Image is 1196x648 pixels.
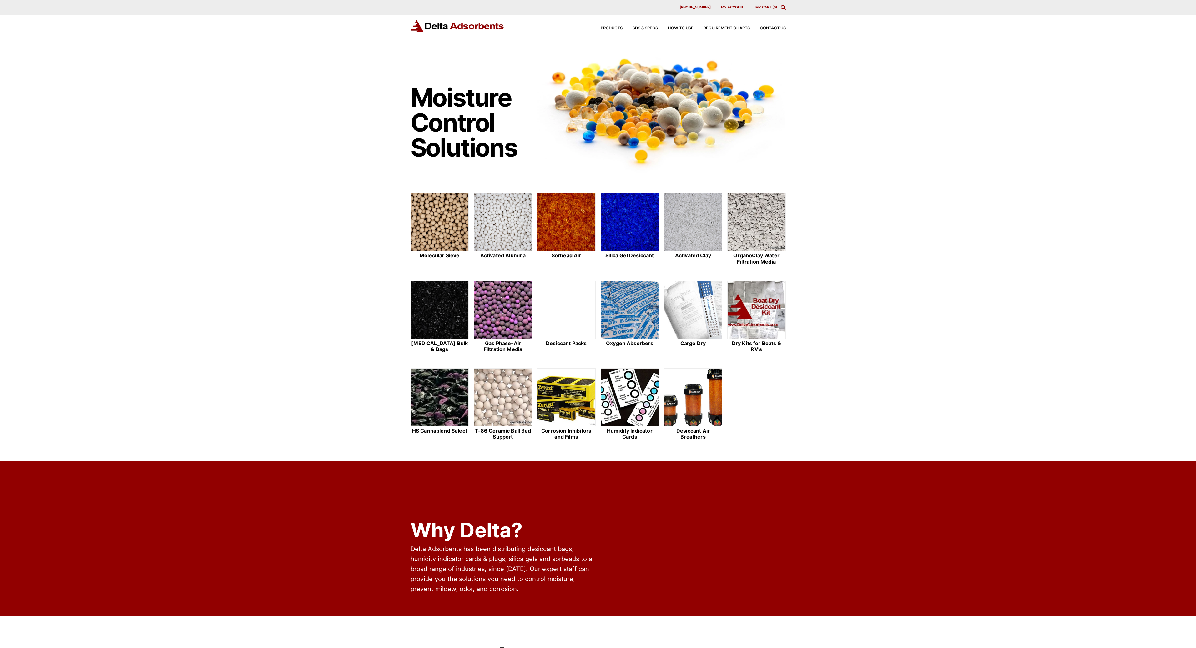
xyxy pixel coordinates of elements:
[474,340,532,352] h2: Gas Phase-Air Filtration Media
[716,5,750,10] a: My account
[664,253,722,259] h2: Activated Clay
[664,281,722,353] a: Cargo Dry
[411,545,592,593] span: Delta Adsorbents has been distributing desiccant bags, humidity indicator cards & plugs, silica g...
[781,5,786,10] div: Toggle Modal Content
[755,5,777,9] a: My Cart (0)
[411,253,469,259] h2: Molecular Sieve
[727,253,786,264] h2: OrganoClay Water Filtration Media
[474,368,532,441] a: T-86 Ceramic Ball Bed Support
[601,340,659,346] h2: Oxygen Absorbers
[721,6,745,9] span: My account
[601,368,659,441] a: Humidity Indicator Cards
[411,516,596,544] div: Why Delta?
[537,253,596,259] h2: Sorbead Air
[601,428,659,440] h2: Humidity Indicator Cards
[411,368,469,441] a: HS Cannablend Select
[411,428,469,434] h2: HS Cannablend Select
[537,368,596,441] a: Corrosion Inhibitors and Films
[474,253,532,259] h2: Activated Alumina
[601,26,623,30] span: Products
[537,281,596,353] a: Desiccant Packs
[601,281,659,353] a: Oxygen Absorbers
[668,26,694,30] span: How to Use
[411,20,504,32] img: Delta Adsorbents
[537,428,596,440] h2: Corrosion Inhibitors and Films
[537,340,596,346] h2: Desiccant Packs
[411,340,469,352] h2: [MEDICAL_DATA] Bulk & Bags
[591,26,623,30] a: Products
[727,193,786,266] a: OrganoClay Water Filtration Media
[675,5,716,10] a: [PHONE_NUMBER]
[727,281,786,353] a: Dry Kits for Boats & RV's
[680,6,711,9] span: [PHONE_NUMBER]
[727,340,786,352] h2: Dry Kits for Boats & RV's
[601,253,659,259] h2: Silica Gel Desiccant
[474,428,532,440] h2: T-86 Ceramic Ball Bed Support
[474,193,532,266] a: Activated Alumina
[694,26,750,30] a: Requirement Charts
[658,26,694,30] a: How to Use
[474,281,532,353] a: Gas Phase-Air Filtration Media
[760,26,786,30] span: Contact Us
[664,193,722,266] a: Activated Clay
[411,281,469,353] a: [MEDICAL_DATA] Bulk & Bags
[750,26,786,30] a: Contact Us
[601,193,659,266] a: Silica Gel Desiccant
[411,85,531,160] h1: Moisture Control Solutions
[664,428,722,440] h2: Desiccant Air Breathers
[664,368,722,441] a: Desiccant Air Breathers
[664,340,722,346] h2: Cargo Dry
[704,26,750,30] span: Requirement Charts
[411,193,469,266] a: Molecular Sieve
[623,26,658,30] a: SDS & SPECS
[537,193,596,266] a: Sorbead Air
[537,47,786,173] img: Image
[633,26,658,30] span: SDS & SPECS
[774,5,776,9] span: 0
